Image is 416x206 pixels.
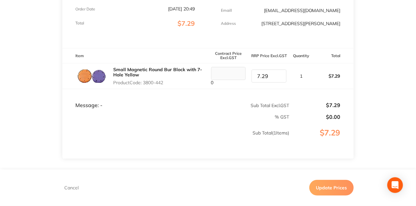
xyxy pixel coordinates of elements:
p: [DATE] 20:49 [168,6,195,11]
p: Address [221,21,236,26]
td: Message: - [62,89,208,109]
a: [EMAIL_ADDRESS][DOMAIN_NAME] [264,8,341,13]
a: Small Magnetic Round Bur Block with 7-Hole Yellow [113,67,202,78]
th: Total [313,48,354,63]
span: $7.29 [178,19,195,27]
p: $7.29 [290,128,353,151]
p: 1 [290,73,312,79]
p: $7.29 [290,102,340,108]
p: $0.00 [290,114,340,120]
p: % GST [63,114,289,119]
button: Cancel [62,185,81,191]
th: Quantity [289,48,313,63]
img: NjF2ZDA1MQ [75,67,108,86]
p: Sub Total ( 1 Items) [63,130,289,149]
div: 0 [208,67,249,85]
p: Sub Total Excl. GST [208,103,289,108]
p: Order Date [75,7,95,11]
th: Item [62,48,208,63]
button: Update Prices [309,180,354,196]
th: Contract Price Excl. GST [208,48,249,63]
p: [STREET_ADDRESS][PERSON_NAME] [261,21,341,26]
p: Total [75,21,84,25]
p: $7.29 [313,68,353,84]
th: RRP Price Excl. GST [249,48,289,63]
p: Emaill [221,8,232,13]
div: Open Intercom Messenger [387,177,403,193]
p: Product Code: 3800-442 [113,80,208,85]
